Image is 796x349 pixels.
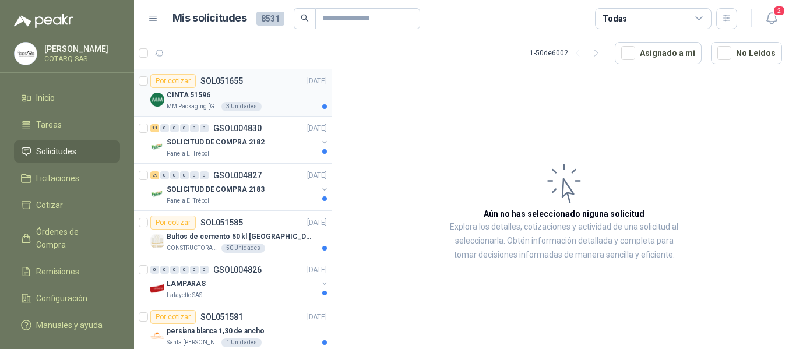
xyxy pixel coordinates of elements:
[167,90,210,101] p: CINTA 51596
[200,218,243,227] p: SOL051585
[14,114,120,136] a: Tareas
[150,121,329,158] a: 11 0 0 0 0 0 GSOL004830[DATE] Company LogoSOLICITUD DE COMPRA 2182Panela El Trébol
[167,149,209,158] p: Panela El Trébol
[200,313,243,321] p: SOL051581
[200,77,243,85] p: SOL051655
[307,123,327,134] p: [DATE]
[150,74,196,88] div: Por cotizar
[180,266,189,274] div: 0
[167,326,265,337] p: persiana blanca 1,30 de ancho
[134,211,332,258] a: Por cotizarSOL051585[DATE] Company LogoBultos de cemento 50 kl [GEOGRAPHIC_DATA]CONSTRUCTORA GRUP...
[167,102,219,111] p: MM Packaging [GEOGRAPHIC_DATA]
[180,171,189,179] div: 0
[256,12,284,26] span: 8531
[221,102,262,111] div: 3 Unidades
[449,220,679,262] p: Explora los detalles, cotizaciones y actividad de una solicitud al seleccionarla. Obtén informaci...
[150,329,164,343] img: Company Logo
[150,171,159,179] div: 29
[150,140,164,154] img: Company Logo
[167,184,265,195] p: SOLICITUD DE COMPRA 2183
[44,45,117,53] p: [PERSON_NAME]
[44,55,117,62] p: COTARQ SAS
[14,14,73,28] img: Logo peakr
[301,14,309,22] span: search
[36,91,55,104] span: Inicio
[150,310,196,324] div: Por cotizar
[615,42,702,64] button: Asignado a mi
[14,287,120,309] a: Configuración
[36,319,103,332] span: Manuales y ayuda
[190,171,199,179] div: 0
[36,265,79,278] span: Remisiones
[530,44,605,62] div: 1 - 50 de 6002
[36,172,79,185] span: Licitaciones
[14,87,120,109] a: Inicio
[150,93,164,107] img: Company Logo
[213,124,262,132] p: GSOL004830
[160,171,169,179] div: 0
[213,171,262,179] p: GSOL004827
[200,171,209,179] div: 0
[134,69,332,117] a: Por cotizarSOL051655[DATE] Company LogoCINTA 51596MM Packaging [GEOGRAPHIC_DATA]3 Unidades
[307,217,327,228] p: [DATE]
[167,279,206,290] p: LAMPARAS
[761,8,782,29] button: 2
[167,231,312,242] p: Bultos de cemento 50 kl [GEOGRAPHIC_DATA]
[307,170,327,181] p: [DATE]
[160,266,169,274] div: 0
[170,171,179,179] div: 0
[14,221,120,256] a: Órdenes de Compra
[167,244,219,253] p: CONSTRUCTORA GRUPO FIP
[307,312,327,323] p: [DATE]
[172,10,247,27] h1: Mis solicitudes
[36,118,62,131] span: Tareas
[167,338,219,347] p: Santa [PERSON_NAME]
[221,338,262,347] div: 1 Unidades
[36,292,87,305] span: Configuración
[160,124,169,132] div: 0
[180,124,189,132] div: 0
[150,124,159,132] div: 11
[603,12,627,25] div: Todas
[36,225,109,251] span: Órdenes de Compra
[14,314,120,336] a: Manuales y ayuda
[150,187,164,201] img: Company Logo
[170,266,179,274] div: 0
[14,260,120,283] a: Remisiones
[190,266,199,274] div: 0
[773,5,786,16] span: 2
[150,263,329,300] a: 0 0 0 0 0 0 GSOL004826[DATE] Company LogoLAMPARASLafayette SAS
[213,266,262,274] p: GSOL004826
[170,124,179,132] div: 0
[36,145,76,158] span: Solicitudes
[167,196,209,206] p: Panela El Trébol
[307,265,327,276] p: [DATE]
[150,281,164,295] img: Company Logo
[150,216,196,230] div: Por cotizar
[484,207,644,220] h3: Aún no has seleccionado niguna solicitud
[14,167,120,189] a: Licitaciones
[150,168,329,206] a: 29 0 0 0 0 0 GSOL004827[DATE] Company LogoSOLICITUD DE COMPRA 2183Panela El Trébol
[150,266,159,274] div: 0
[200,266,209,274] div: 0
[307,76,327,87] p: [DATE]
[711,42,782,64] button: No Leídos
[36,199,63,211] span: Cotizar
[150,234,164,248] img: Company Logo
[167,291,202,300] p: Lafayette SAS
[14,140,120,163] a: Solicitudes
[15,43,37,65] img: Company Logo
[200,124,209,132] div: 0
[167,137,265,148] p: SOLICITUD DE COMPRA 2182
[221,244,265,253] div: 50 Unidades
[14,194,120,216] a: Cotizar
[190,124,199,132] div: 0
